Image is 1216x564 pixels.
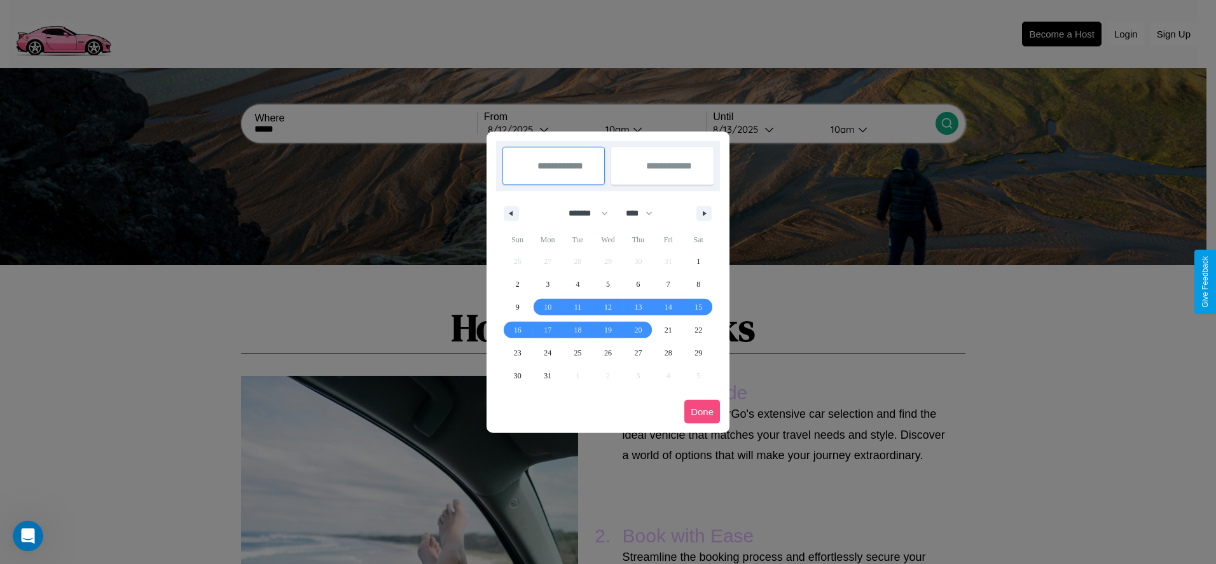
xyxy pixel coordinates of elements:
[532,319,562,341] button: 17
[667,273,670,296] span: 7
[604,319,612,341] span: 19
[563,319,593,341] button: 18
[604,296,612,319] span: 12
[593,273,623,296] button: 5
[684,273,714,296] button: 8
[544,341,551,364] span: 24
[593,296,623,319] button: 12
[694,341,702,364] span: 29
[623,296,653,319] button: 13
[684,319,714,341] button: 22
[576,273,580,296] span: 4
[653,230,683,250] span: Fri
[502,273,532,296] button: 2
[665,341,672,364] span: 28
[516,273,520,296] span: 2
[634,319,642,341] span: 20
[563,296,593,319] button: 11
[563,230,593,250] span: Tue
[532,296,562,319] button: 10
[502,341,532,364] button: 23
[502,296,532,319] button: 9
[636,273,640,296] span: 6
[593,230,623,250] span: Wed
[574,341,582,364] span: 25
[544,364,551,387] span: 31
[13,521,43,551] iframe: Intercom live chat
[514,319,522,341] span: 16
[532,364,562,387] button: 31
[665,319,672,341] span: 21
[604,341,612,364] span: 26
[623,341,653,364] button: 27
[653,273,683,296] button: 7
[502,364,532,387] button: 30
[653,319,683,341] button: 21
[593,319,623,341] button: 19
[544,296,551,319] span: 10
[574,296,582,319] span: 11
[532,341,562,364] button: 24
[684,230,714,250] span: Sat
[684,250,714,273] button: 1
[514,341,522,364] span: 23
[502,319,532,341] button: 16
[563,273,593,296] button: 4
[1201,256,1210,308] div: Give Feedback
[593,341,623,364] button: 26
[532,273,562,296] button: 3
[634,296,642,319] span: 13
[684,296,714,319] button: 15
[665,296,672,319] span: 14
[516,296,520,319] span: 9
[563,341,593,364] button: 25
[684,341,714,364] button: 29
[623,273,653,296] button: 6
[694,319,702,341] span: 22
[653,296,683,319] button: 14
[694,296,702,319] span: 15
[696,273,700,296] span: 8
[623,319,653,341] button: 20
[606,273,610,296] span: 5
[532,230,562,250] span: Mon
[634,341,642,364] span: 27
[574,319,582,341] span: 18
[502,230,532,250] span: Sun
[696,250,700,273] span: 1
[546,273,549,296] span: 3
[653,341,683,364] button: 28
[544,319,551,341] span: 17
[684,400,720,423] button: Done
[514,364,522,387] span: 30
[623,230,653,250] span: Thu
